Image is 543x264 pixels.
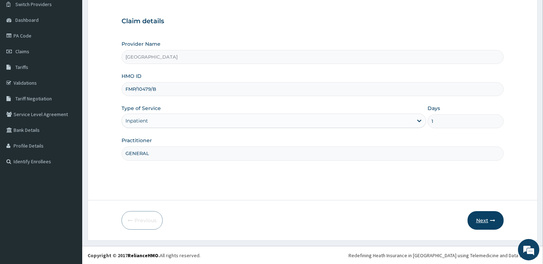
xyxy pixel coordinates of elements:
[122,105,161,112] label: Type of Service
[349,252,538,259] div: Redefining Heath Insurance in [GEOGRAPHIC_DATA] using Telemedicine and Data Science!
[122,82,503,96] input: Enter HMO ID
[41,84,99,156] span: We're online!
[15,95,52,102] span: Tariff Negotiation
[122,211,163,230] button: Previous
[13,36,29,54] img: d_794563401_company_1708531726252_794563401
[128,252,158,259] a: RelianceHMO
[15,17,39,23] span: Dashboard
[15,1,52,8] span: Switch Providers
[15,64,28,70] span: Tariffs
[4,183,136,208] textarea: Type your message and hit 'Enter'
[122,73,142,80] label: HMO ID
[122,18,503,25] h3: Claim details
[428,105,440,112] label: Days
[122,137,152,144] label: Practitioner
[117,4,134,21] div: Minimize live chat window
[88,252,160,259] strong: Copyright © 2017 .
[122,146,503,160] input: Enter Name
[468,211,504,230] button: Next
[37,40,120,49] div: Chat with us now
[122,40,161,48] label: Provider Name
[15,48,29,55] span: Claims
[125,117,148,124] div: Inpatient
